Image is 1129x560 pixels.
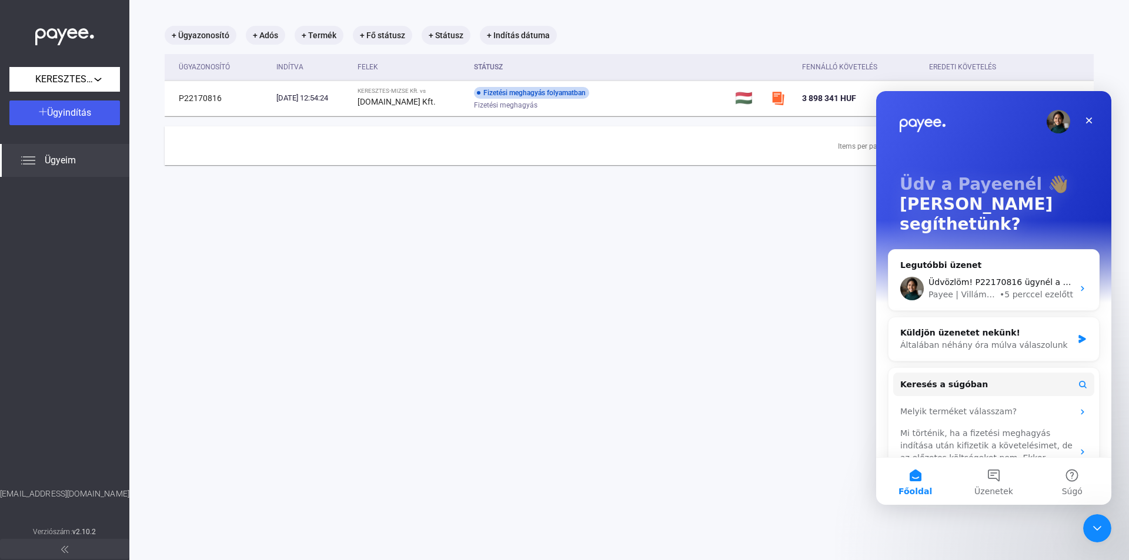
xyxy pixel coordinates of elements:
[353,26,412,45] mat-chip: + Fő státusz
[358,88,465,95] div: KERESZTES-MIZSE Kft. vs
[876,91,1111,505] iframe: Intercom live chat
[78,367,156,414] button: Üzenetek
[358,60,378,74] div: Felek
[295,26,343,45] mat-chip: + Termék
[45,153,76,167] span: Ügyeim
[17,331,218,390] div: Mi történik, ha a fizetési meghagyás indítása után kifizetik a követelésimet, de az előzetes költ...
[123,197,197,210] div: • 5 perccel ezelőtt
[24,248,196,260] div: Általában néhány óra múlva válaszolunk
[165,81,272,116] td: P22170816
[22,396,56,404] span: Főoldal
[17,310,218,331] div: Melyik terméket válasszam?
[469,54,731,81] th: Státusz
[24,336,197,385] div: Mi történik, ha a fizetési meghagyás indítása után kifizetik a követelésimet, de az előzetes költ...
[24,287,112,300] span: Keresés a súgóban
[276,60,348,74] div: Indítva
[17,281,218,305] button: Keresés a súgóban
[802,60,919,74] div: Fennálló követelés
[9,67,120,92] button: KERESZTES-MIZSE Kft.
[39,108,47,116] img: plus-white.svg
[52,197,121,210] div: Payee | Villámgyors jogi lépések
[21,153,35,167] img: list.svg
[730,81,766,116] td: 🇭🇺
[929,60,1036,74] div: Eredeti követelés
[802,93,856,103] span: 3 898 341 HUF
[52,186,379,196] span: Üdvözlöm! P22170816 ügynél a fizetési meghagyás mikor emelkedik jogerőre?
[47,107,91,118] span: Ügyindítás
[474,98,537,112] span: Fizetési meghagyás
[157,367,235,414] button: Súgó
[838,139,887,153] div: Items per page:
[422,26,470,45] mat-chip: + Státusz
[24,236,196,248] div: Küldjön üzenetet nekünk!
[179,60,230,74] div: Ügyazonosító
[186,396,206,404] span: Súgó
[480,26,557,45] mat-chip: + Indítás dátuma
[202,19,223,40] div: Bezárás
[9,100,120,125] button: Ügyindítás
[72,528,96,536] strong: v2.10.2
[802,60,877,74] div: Fennálló követelés
[276,60,303,74] div: Indítva
[1083,514,1111,542] iframe: Intercom live chat
[24,314,197,327] div: Melyik terméket válasszam?
[771,91,785,105] img: szamlazzhu-mini
[358,97,436,106] strong: [DOMAIN_NAME] Kft.
[98,396,137,404] span: Üzenetek
[358,60,465,74] div: Felek
[35,72,94,86] span: KERESZTES-MIZSE Kft.
[474,87,589,99] div: Fizetési meghagyás folyamatban
[165,26,236,45] mat-chip: + Ügyazonosító
[179,60,267,74] div: Ügyazonosító
[929,60,996,74] div: Eredeti követelés
[246,26,285,45] mat-chip: + Adós
[1050,86,1074,110] button: more-blue
[61,546,68,553] img: arrow-double-left-grey.svg
[12,226,223,270] div: Küldjön üzenetet nekünk!Általában néhány óra múlva válaszolunk
[35,22,94,46] img: white-payee-white-dot.svg
[276,92,348,104] div: [DATE] 12:54:24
